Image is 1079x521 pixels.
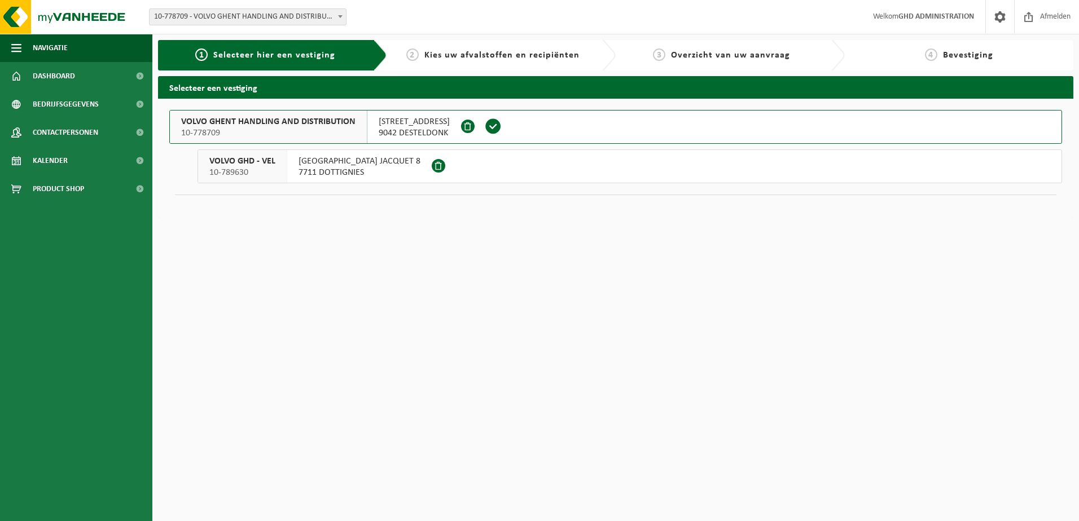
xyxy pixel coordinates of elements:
span: 10-789630 [209,167,275,178]
span: 3 [653,48,665,61]
span: 10-778709 [181,127,356,139]
span: Contactpersonen [33,118,98,147]
span: Bevestiging [943,51,993,60]
span: 1 [195,48,208,61]
span: 2 [406,48,419,61]
h2: Selecteer een vestiging [158,76,1073,98]
button: VOLVO GHD - VEL 10-789630 [GEOGRAPHIC_DATA] JACQUET 87711 DOTTIGNIES [198,149,1062,183]
span: 7711 DOTTIGNIES [299,167,420,178]
span: Kalender [33,147,68,175]
span: [STREET_ADDRESS] [379,116,450,127]
span: 10-778709 - VOLVO GHENT HANDLING AND DISTRIBUTION - DESTELDONK [150,9,346,25]
span: Navigatie [33,34,68,62]
span: 4 [925,48,937,61]
span: 10-778709 - VOLVO GHENT HANDLING AND DISTRIBUTION - DESTELDONK [149,8,346,25]
span: [GEOGRAPHIC_DATA] JACQUET 8 [299,156,420,167]
span: Overzicht van uw aanvraag [671,51,790,60]
span: Selecteer hier een vestiging [213,51,335,60]
span: Product Shop [33,175,84,203]
span: 9042 DESTELDONK [379,127,450,139]
span: Kies uw afvalstoffen en recipiënten [424,51,580,60]
strong: GHD ADMINISTRATION [898,12,974,21]
span: VOLVO GHD - VEL [209,156,275,167]
span: Bedrijfsgegevens [33,90,99,118]
button: VOLVO GHENT HANDLING AND DISTRIBUTION 10-778709 [STREET_ADDRESS]9042 DESTELDONK [169,110,1062,144]
span: Dashboard [33,62,75,90]
span: VOLVO GHENT HANDLING AND DISTRIBUTION [181,116,356,127]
